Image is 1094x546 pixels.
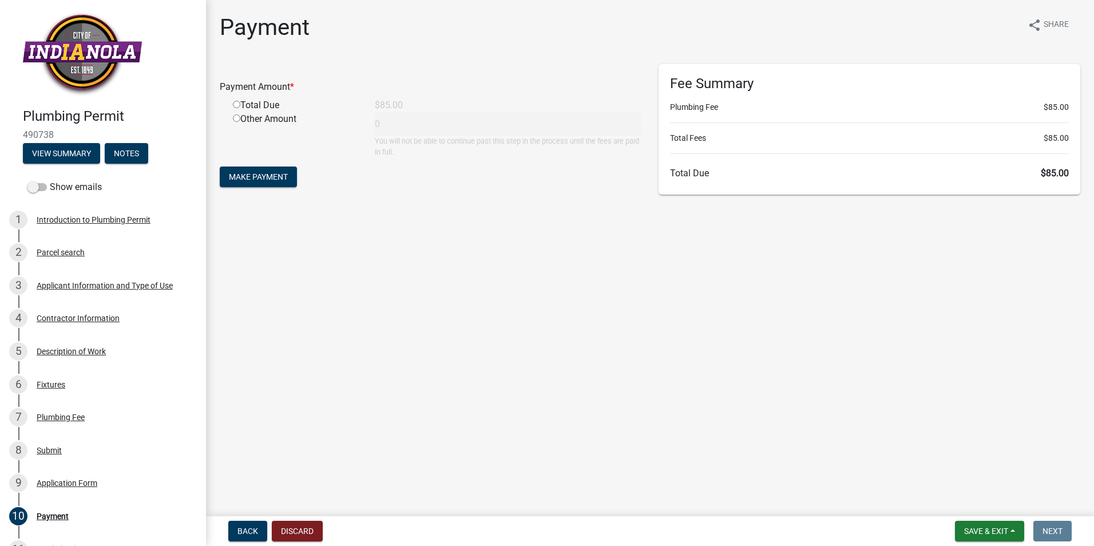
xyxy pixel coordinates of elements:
[9,342,27,361] div: 5
[220,167,297,187] button: Make Payment
[211,80,650,94] div: Payment Amount
[37,248,85,256] div: Parcel search
[23,108,197,125] h4: Plumbing Permit
[670,101,1069,113] li: Plumbing Fee
[670,76,1069,92] h6: Fee Summary
[9,375,27,394] div: 6
[37,282,173,290] div: Applicant Information and Type of Use
[9,211,27,229] div: 1
[1044,132,1069,144] span: $85.00
[224,112,366,157] div: Other Amount
[229,172,288,181] span: Make Payment
[37,413,85,421] div: Plumbing Fee
[1018,14,1078,36] button: shareShare
[1043,527,1063,536] span: Next
[9,276,27,295] div: 3
[105,143,148,164] button: Notes
[23,143,100,164] button: View Summary
[23,149,100,159] wm-modal-confirm: Summary
[23,12,142,96] img: City of Indianola, Iowa
[9,441,27,460] div: 8
[9,408,27,426] div: 7
[37,479,97,487] div: Application Form
[9,243,27,262] div: 2
[220,14,310,41] h1: Payment
[1033,521,1072,541] button: Next
[1041,168,1069,179] span: $85.00
[37,446,62,454] div: Submit
[9,309,27,327] div: 4
[37,381,65,389] div: Fixtures
[37,216,150,224] div: Introduction to Plumbing Permit
[9,507,27,525] div: 10
[37,314,120,322] div: Contractor Information
[272,521,323,541] button: Discard
[27,180,102,194] label: Show emails
[670,168,1069,179] h6: Total Due
[964,527,1008,536] span: Save & Exit
[955,521,1024,541] button: Save & Exit
[9,474,27,492] div: 9
[1044,101,1069,113] span: $85.00
[37,347,106,355] div: Description of Work
[1044,18,1069,32] span: Share
[237,527,258,536] span: Back
[224,98,366,112] div: Total Due
[1028,18,1041,32] i: share
[228,521,267,541] button: Back
[670,132,1069,144] li: Total Fees
[37,512,69,520] div: Payment
[105,149,148,159] wm-modal-confirm: Notes
[23,129,183,140] span: 490738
